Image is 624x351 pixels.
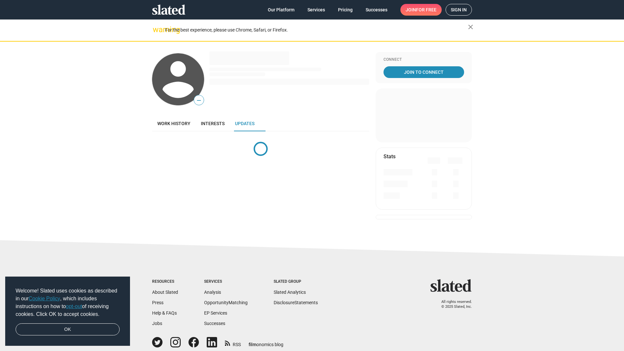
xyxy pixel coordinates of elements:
mat-icon: warning [153,26,161,33]
a: Interests [196,116,230,131]
a: EP Services [204,310,227,316]
div: Services [204,279,248,284]
a: filmonomics blog [249,336,283,348]
a: Help & FAQs [152,310,177,316]
a: DisclosureStatements [274,300,318,305]
span: Join To Connect [385,66,463,78]
span: Successes [366,4,387,16]
span: Interests [201,121,225,126]
div: Connect [383,57,464,62]
span: film [249,342,256,347]
a: RSS [225,338,241,348]
span: Our Platform [268,4,294,16]
a: OpportunityMatching [204,300,248,305]
a: Press [152,300,163,305]
span: Work history [157,121,190,126]
span: Welcome! Slated uses cookies as described in our , which includes instructions on how to of recei... [16,287,120,318]
a: Join To Connect [383,66,464,78]
a: dismiss cookie message [16,323,120,336]
div: For the best experience, please use Chrome, Safari, or Firefox. [165,26,468,34]
div: Slated Group [274,279,318,284]
div: Resources [152,279,178,284]
a: Successes [360,4,393,16]
a: Updates [230,116,260,131]
span: Updates [235,121,254,126]
a: Work history [152,116,196,131]
a: About Slated [152,290,178,295]
a: Pricing [333,4,358,16]
a: opt-out [66,304,82,309]
a: Cookie Policy [29,296,60,301]
mat-card-title: Stats [383,153,396,160]
span: Pricing [338,4,353,16]
span: for free [416,4,436,16]
span: Sign in [451,4,467,15]
a: Sign in [446,4,472,16]
span: Join [406,4,436,16]
mat-icon: close [467,23,474,31]
a: Our Platform [263,4,300,16]
p: All rights reserved. © 2025 Slated, Inc. [435,300,472,309]
a: Joinfor free [400,4,442,16]
a: Slated Analytics [274,290,306,295]
a: Services [302,4,330,16]
div: cookieconsent [5,277,130,346]
a: Analysis [204,290,221,295]
a: Jobs [152,321,162,326]
a: Successes [204,321,225,326]
span: — [194,96,204,105]
span: Services [307,4,325,16]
